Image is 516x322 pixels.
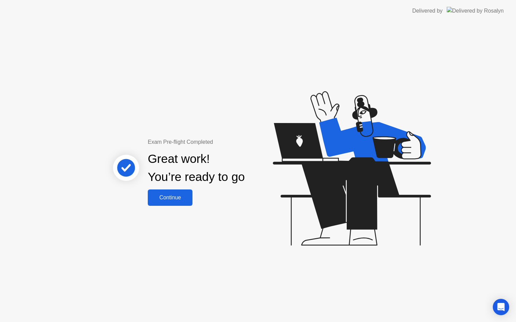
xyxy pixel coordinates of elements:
[148,138,289,146] div: Exam Pre-flight Completed
[412,7,443,15] div: Delivered by
[150,195,190,201] div: Continue
[148,189,192,206] button: Continue
[447,7,504,15] img: Delivered by Rosalyn
[493,299,509,315] div: Open Intercom Messenger
[148,150,245,186] div: Great work! You’re ready to go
